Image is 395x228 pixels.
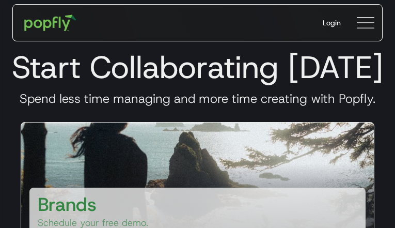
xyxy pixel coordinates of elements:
[38,192,97,217] h3: Brands
[8,91,387,107] h3: Spend less time managing and more time creating with Popfly.
[8,49,387,86] h1: Start Collaborating [DATE]
[314,9,349,36] a: Login
[323,18,341,28] div: Login
[17,7,84,38] a: home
